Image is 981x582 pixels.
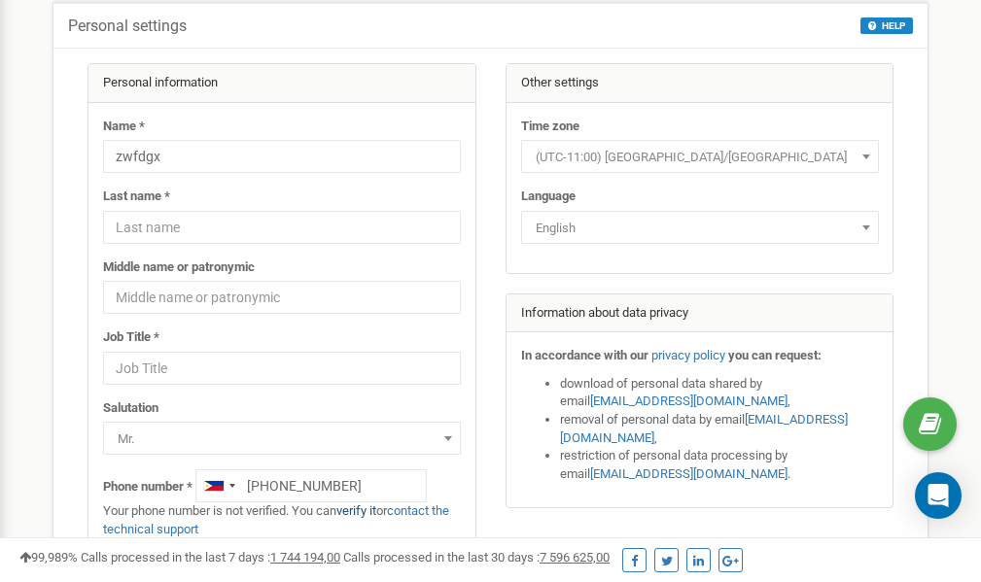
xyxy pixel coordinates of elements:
[103,281,461,314] input: Middle name or patronymic
[196,470,241,501] div: Telephone country code
[560,375,879,411] li: download of personal data shared by email ,
[103,118,145,136] label: Name *
[521,211,879,244] span: English
[103,188,170,206] label: Last name *
[651,348,725,362] a: privacy policy
[860,17,913,34] button: HELP
[103,422,461,455] span: Mr.
[19,550,78,565] span: 99,989%
[521,348,648,362] strong: In accordance with our
[528,215,872,242] span: English
[68,17,187,35] h5: Personal settings
[521,118,579,136] label: Time zone
[521,188,576,206] label: Language
[560,411,879,447] li: removal of personal data by email ,
[103,352,461,385] input: Job Title
[560,412,848,445] a: [EMAIL_ADDRESS][DOMAIN_NAME]
[590,394,788,408] a: [EMAIL_ADDRESS][DOMAIN_NAME]
[103,140,461,173] input: Name
[521,140,879,173] span: (UTC-11:00) Pacific/Midway
[103,502,461,538] p: Your phone number is not verified. You can or
[88,64,475,103] div: Personal information
[195,469,427,502] input: +1-800-555-55-55
[110,426,454,453] span: Mr.
[81,550,340,565] span: Calls processed in the last 7 days :
[103,399,158,418] label: Salutation
[560,447,879,483] li: restriction of personal data processing by email .
[915,472,962,519] div: Open Intercom Messenger
[507,294,893,333] div: Information about data privacy
[507,64,893,103] div: Other settings
[540,550,610,565] u: 7 596 625,00
[103,258,255,277] label: Middle name or patronymic
[103,503,449,536] a: contact the technical support
[103,211,461,244] input: Last name
[270,550,340,565] u: 1 744 194,00
[336,503,376,518] a: verify it
[590,466,788,481] a: [EMAIL_ADDRESS][DOMAIN_NAME]
[528,144,872,171] span: (UTC-11:00) Pacific/Midway
[103,328,159,347] label: Job Title *
[103,478,193,496] label: Phone number *
[728,348,822,362] strong: you can request:
[343,550,610,565] span: Calls processed in the last 30 days :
